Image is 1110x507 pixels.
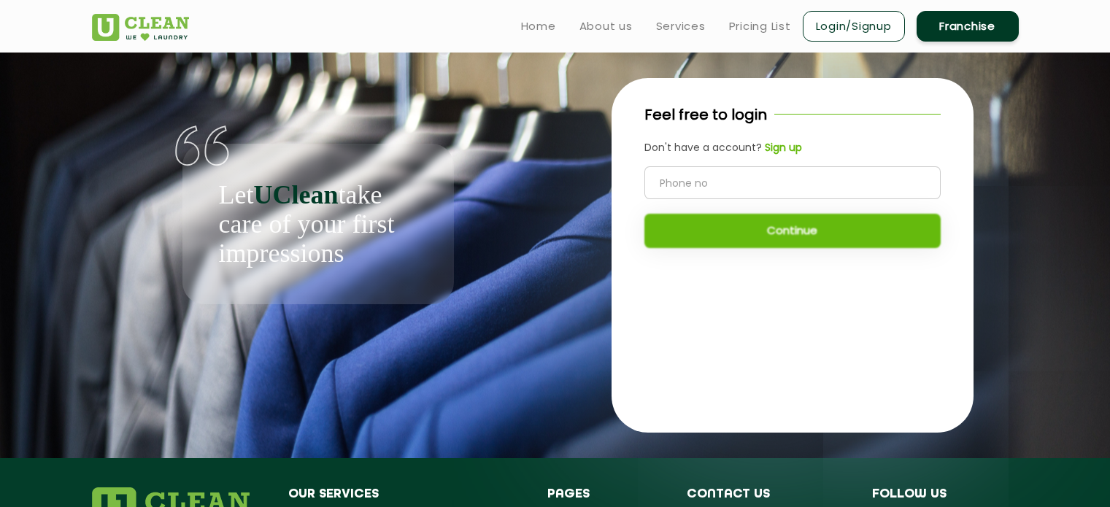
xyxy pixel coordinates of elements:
[765,140,802,155] b: Sign up
[219,180,417,268] p: Let take care of your first impressions
[92,14,189,41] img: UClean Laundry and Dry Cleaning
[762,140,802,155] a: Sign up
[729,18,791,35] a: Pricing List
[175,125,230,166] img: quote-img
[644,104,767,125] p: Feel free to login
[579,18,633,35] a: About us
[803,11,905,42] a: Login/Signup
[253,180,338,209] b: UClean
[917,11,1019,42] a: Franchise
[644,140,762,155] span: Don't have a account?
[521,18,556,35] a: Home
[656,18,706,35] a: Services
[644,166,941,199] input: Phone no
